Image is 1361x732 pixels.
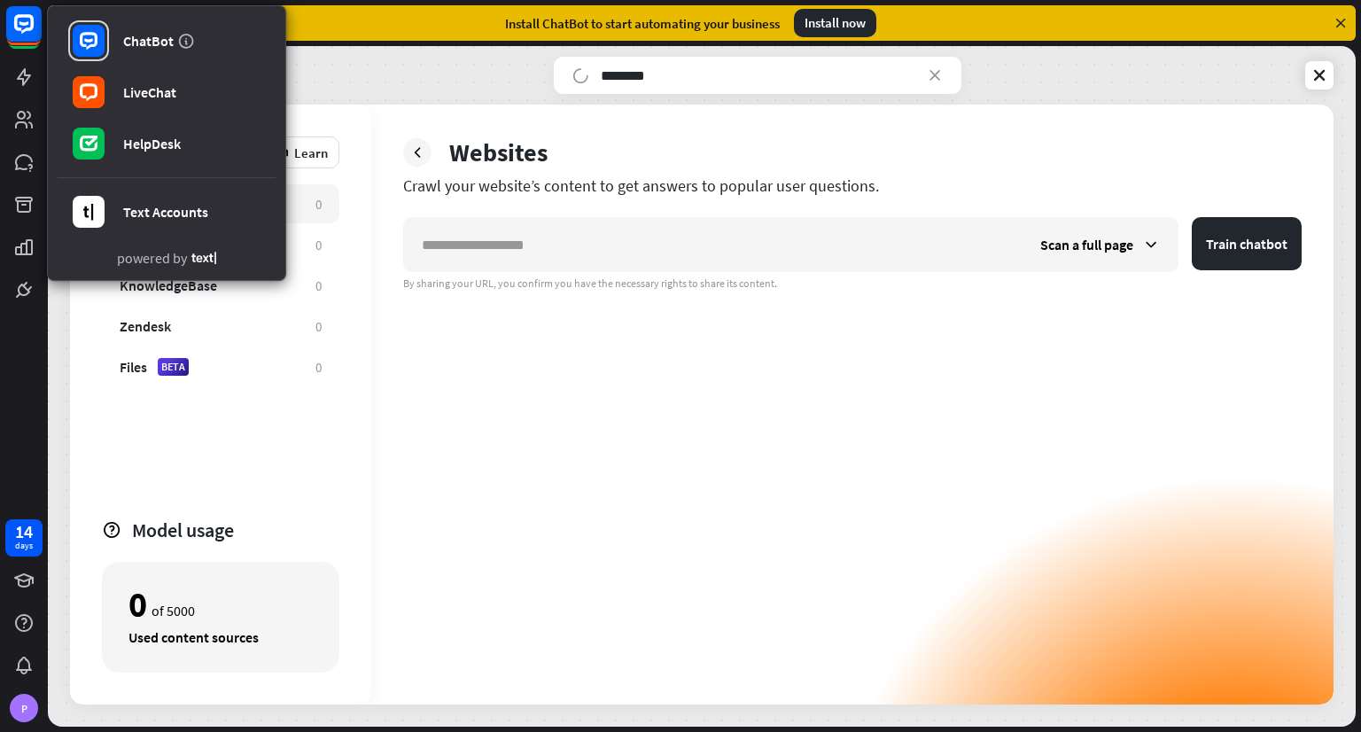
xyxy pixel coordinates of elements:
button: Open LiveChat chat widget [14,7,67,60]
div: 0 [315,237,322,253]
div: P [10,694,38,722]
div: Install now [794,9,876,37]
div: 0 [315,196,322,213]
div: 0 [128,589,147,619]
div: 0 [315,318,322,335]
div: 0 [315,277,322,294]
span: Learn [294,144,328,161]
div: Used content sources [128,628,313,646]
span: Scan a full page [1040,236,1133,253]
div: Files [120,358,147,376]
div: BETA [158,358,189,376]
div: Install ChatBot to start automating your business [505,15,780,32]
div: 14 [15,524,33,540]
div: days [15,540,33,552]
div: By sharing your URL, you confirm you have the necessary rights to share its content. [403,276,1302,291]
a: 14 days [5,519,43,557]
div: Websites [449,136,548,168]
div: Crawl your website’s content to get answers to popular user questions. [403,175,1302,196]
div: Model usage [132,518,339,542]
div: KnowledgeBase [120,276,217,294]
button: Train chatbot [1192,217,1302,270]
div: of 5000 [128,589,313,619]
div: Zendesk [120,317,171,335]
div: 0 [315,359,322,376]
